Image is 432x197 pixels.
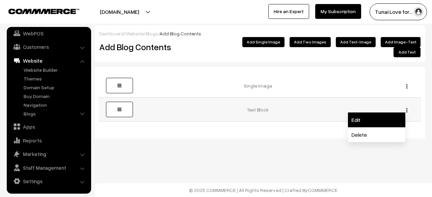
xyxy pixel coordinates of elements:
[22,93,89,100] a: Buy Domain
[22,75,89,82] a: Themes
[406,108,407,112] img: Menu
[348,127,405,142] a: Delete
[413,7,424,17] img: user
[99,30,421,37] div: / / /
[348,112,405,127] a: Edit
[8,121,89,133] a: Apps
[8,41,89,53] a: Customers
[370,3,427,20] button: Tunai Love for…
[8,27,89,39] a: WebPOS
[160,31,201,36] span: Add Blog Contents
[22,110,89,117] a: Blogs
[8,9,79,14] img: COMMMERCE
[8,175,89,187] a: Settings
[131,74,389,98] td: Single Image
[308,187,337,193] a: COMMMERCE
[146,31,158,36] a: Blogs
[22,101,89,108] a: Navigation
[8,162,89,174] a: Staff Management
[99,42,199,52] h2: Add Blog Contents
[381,37,421,47] button: Add Image-Text
[394,47,421,57] button: Add Text
[76,3,163,20] button: [DOMAIN_NAME]
[8,7,67,15] a: COMMMERCE
[99,31,124,36] a: Dashboard
[8,134,89,146] a: Reports
[336,37,376,47] button: Add Text-Image
[242,37,285,47] button: Add Single Image
[268,4,309,19] a: Hire an Expert
[22,84,89,91] a: Domain Setup
[126,31,144,36] a: Website
[131,98,389,122] td: Text Block
[8,55,89,67] a: Website
[406,84,407,89] img: Menu
[94,183,432,197] footer: © 2025 COMMMERCE | All Rights Reserved | Crafted By
[315,4,361,19] a: My Subscription
[22,66,89,73] a: Website Builder
[290,37,331,47] button: Add Two Images
[8,148,89,160] a: Marketing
